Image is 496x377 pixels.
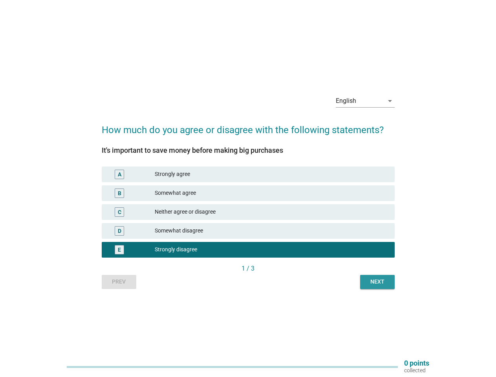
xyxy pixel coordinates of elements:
[155,207,388,217] div: Neither agree or disagree
[155,226,388,236] div: Somewhat disagree
[102,115,395,137] h2: How much do you agree or disagree with the following statements?
[102,264,395,273] div: 1 / 3
[102,145,395,156] div: It's important to save money before making big purchases
[336,97,356,104] div: English
[118,227,121,235] div: D
[118,189,121,197] div: B
[118,208,121,216] div: C
[118,245,121,254] div: E
[155,188,388,198] div: Somewhat agree
[118,170,121,178] div: A
[360,275,395,289] button: Next
[404,367,429,374] p: collected
[404,360,429,367] p: 0 points
[366,278,388,286] div: Next
[155,170,388,179] div: Strongly agree
[155,245,388,254] div: Strongly disagree
[385,96,395,106] i: arrow_drop_down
